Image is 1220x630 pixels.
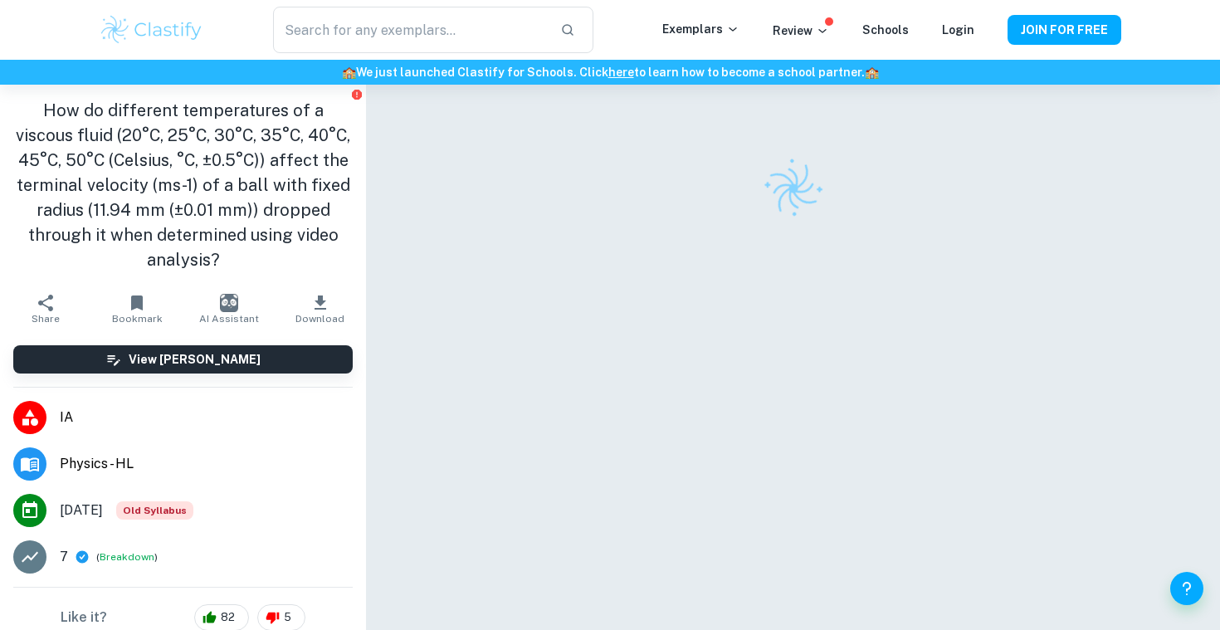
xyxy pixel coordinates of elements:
[295,313,344,325] span: Download
[773,22,829,40] p: Review
[752,148,834,230] img: Clastify logo
[942,23,974,37] a: Login
[350,88,363,100] button: Report issue
[60,501,103,520] span: [DATE]
[60,408,353,427] span: IA
[273,7,547,53] input: Search for any exemplars...
[1170,572,1203,605] button: Help and Feedback
[220,294,238,312] img: AI Assistant
[91,286,183,332] button: Bookmark
[212,609,244,626] span: 82
[129,350,261,369] h6: View [PERSON_NAME]
[1008,15,1121,45] button: JOIN FOR FREE
[60,547,68,567] p: 7
[116,501,193,520] div: Starting from the May 2025 session, the Physics IA requirements have changed. It's OK to refer to...
[112,313,163,325] span: Bookmark
[662,20,739,38] p: Exemplars
[100,549,154,564] button: Breakdown
[3,63,1217,81] h6: We just launched Clastify for Schools. Click to learn how to become a school partner.
[99,13,204,46] img: Clastify logo
[342,66,356,79] span: 🏫
[199,313,259,325] span: AI Assistant
[61,608,107,628] h6: Like it?
[862,23,909,37] a: Schools
[275,286,366,332] button: Download
[608,66,634,79] a: here
[60,454,353,474] span: Physics - HL
[96,549,158,565] span: ( )
[116,501,193,520] span: Old Syllabus
[13,345,353,374] button: View [PERSON_NAME]
[13,98,353,272] h1: How do different temperatures of a viscous fluid (20°C, 25°C, 30°C, 35°C, 40°C, 45°C, 50°C (Celsi...
[183,286,275,332] button: AI Assistant
[32,313,60,325] span: Share
[865,66,879,79] span: 🏫
[275,609,300,626] span: 5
